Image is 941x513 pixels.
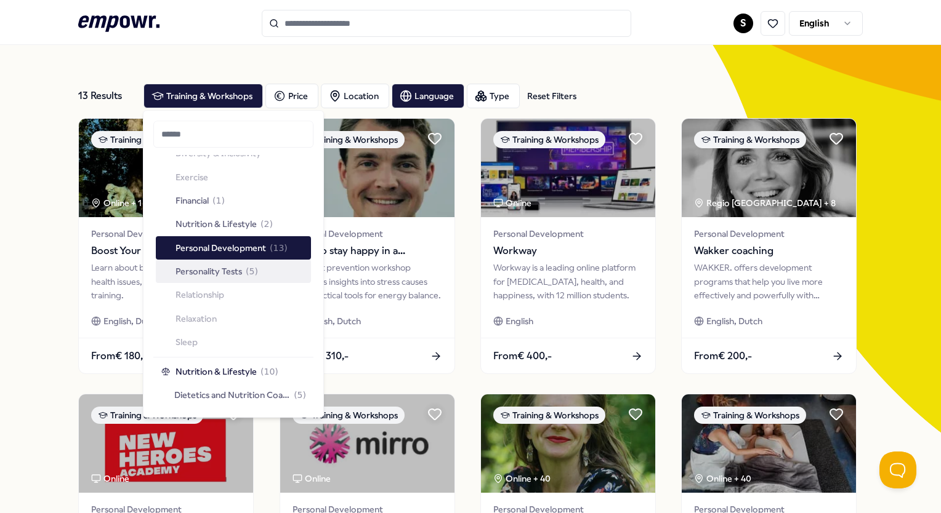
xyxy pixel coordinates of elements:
div: Reset Filters [527,89,576,103]
span: Wakker coaching [694,243,844,259]
span: Boost Your Mental Productivity [91,243,241,259]
span: Nutrition & Lifestyle [176,365,257,378]
span: From € 200,- [694,348,752,364]
div: Workway is a leading online platform for [MEDICAL_DATA], health, and happiness, with 12 million s... [493,261,643,302]
button: Type [467,84,520,108]
div: Regio [GEOGRAPHIC_DATA] + 8 [694,196,836,210]
div: Burnout prevention workshop provides insights into stress causes and practical tools for energy b... [293,261,442,302]
span: Personality Tests [176,264,242,278]
span: English, Dutch [305,314,361,328]
span: Financial [176,194,209,207]
span: Personal Development [293,227,442,241]
button: Training & Workshops [143,84,263,108]
button: S [733,14,753,33]
span: Personal Development [176,241,266,255]
div: Training & Workshops [91,407,203,424]
div: Online + 40 [493,472,551,485]
div: Training & Workshops [493,131,605,148]
img: package image [280,394,454,493]
input: Search for products, categories or subcategories [262,10,631,37]
img: package image [481,394,655,493]
span: ( 2 ) [260,218,273,231]
span: ( 5 ) [246,264,258,278]
span: Personal Development [91,227,241,241]
span: ( 5 ) [294,388,306,402]
img: package image [682,394,856,493]
img: package image [79,394,253,493]
div: Training & Workshops [91,131,203,148]
span: English, Dutch [706,314,762,328]
button: Price [265,84,318,108]
span: ( 10 ) [260,365,278,378]
div: Training & Workshops [293,407,405,424]
span: ( 1 ) [212,194,225,207]
span: ( 13 ) [270,241,288,255]
img: package image [682,119,856,217]
div: Online + 1 [91,196,142,210]
a: package imageTraining & WorkshopsOnlinePersonal DevelopmentWorkwayWorkway is a leading online pla... [480,118,656,374]
img: package image [79,119,253,217]
div: Online [493,196,531,210]
div: Learn about brain function, mental health issues, and effective mental training. [91,261,241,302]
a: package imageTraining & WorkshopsPersonal DevelopmentHow to stay happy in a performance society (... [280,118,455,374]
div: Training & Workshops [694,131,806,148]
div: Training & Workshops [694,407,806,424]
a: package imageTraining & WorkshopsOnline + 1Personal DevelopmentBoost Your Mental ProductivityLear... [78,118,254,374]
div: Training & Workshops [293,131,405,148]
div: WAKKER. offers development programs that help you live more effectively and powerfully with great... [694,261,844,302]
span: Dietetics and Nutrition Coaching [174,388,290,402]
span: From € 180,- [91,348,147,364]
span: From € 400,- [493,348,552,364]
span: How to stay happy in a performance society (workshop) [293,243,442,259]
span: Nutrition & Lifestyle [176,218,257,231]
div: Suggestions [153,155,313,412]
div: Online + 40 [694,472,751,485]
div: 13 Results [78,84,134,108]
img: package image [481,119,655,217]
div: Online [91,472,129,485]
span: Workway [493,243,643,259]
img: package image [280,119,454,217]
span: English [506,314,533,328]
div: Training & Workshops [493,407,605,424]
span: English, Dutch [103,314,160,328]
span: Personal Development [493,227,643,241]
button: Language [392,84,464,108]
iframe: Help Scout Beacon - Open [879,451,916,488]
div: Online [293,472,331,485]
a: package imageTraining & WorkshopsRegio [GEOGRAPHIC_DATA] + 8Personal DevelopmentWakker coachingWA... [681,118,857,374]
button: Location [321,84,389,108]
span: Personal Development [694,227,844,241]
